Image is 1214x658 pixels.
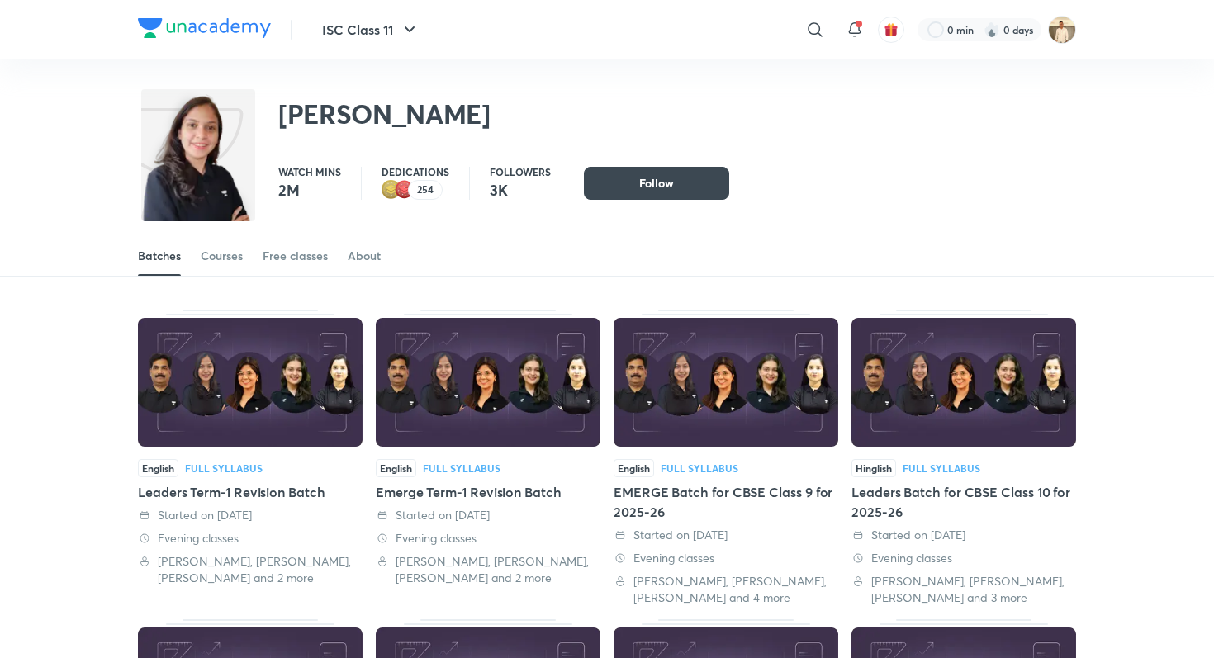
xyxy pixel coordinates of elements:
[278,97,491,130] h2: [PERSON_NAME]
[661,463,738,473] div: Full Syllabus
[382,180,401,200] img: educator badge2
[851,482,1076,522] div: Leaders Batch for CBSE Class 10 for 2025-26
[376,318,600,447] img: Thumbnail
[201,236,243,276] a: Courses
[185,463,263,473] div: Full Syllabus
[639,175,674,192] span: Follow
[614,527,838,543] div: Started on 26 May 2025
[138,553,363,586] div: Puneet Kumar Srivastava, Arima Chaturvedi, Pooja Shah and 2 more
[614,550,838,566] div: Evening classes
[376,482,600,502] div: Emerge Term-1 Revision Batch
[138,248,181,264] div: Batches
[395,180,415,200] img: educator badge1
[138,310,363,606] div: Leaders Term-1 Revision Batch
[312,13,429,46] button: ISC Class 11
[376,553,600,586] div: Puneet Kumar Srivastava, Arima Chaturvedi, Pooja Shah and 2 more
[584,167,729,200] button: Follow
[614,482,838,522] div: EMERGE Batch for CBSE Class 9 for 2025-26
[138,459,178,477] span: English
[851,527,1076,543] div: Started on 26 May 2025
[278,180,341,200] p: 2M
[851,573,1076,606] div: Puneet Kumar Srivastava, Arima Chaturvedi, Pooja Shah and 3 more
[138,482,363,502] div: Leaders Term-1 Revision Batch
[263,236,328,276] a: Free classes
[1048,16,1076,44] img: Chandrakant Deshmukh
[984,21,1000,38] img: streak
[348,236,381,276] a: About
[417,184,434,196] p: 254
[138,18,271,38] img: Company Logo
[490,167,551,177] p: Followers
[263,248,328,264] div: Free classes
[278,167,341,177] p: Watch mins
[614,310,838,606] div: EMERGE Batch for CBSE Class 9 for 2025-26
[376,459,416,477] span: English
[138,236,181,276] a: Batches
[201,248,243,264] div: Courses
[614,459,654,477] span: English
[878,17,904,43] button: avatar
[376,507,600,523] div: Started on 7 Aug 2025
[903,463,980,473] div: Full Syllabus
[376,310,600,606] div: Emerge Term-1 Revision Batch
[138,507,363,523] div: Started on 7 Aug 2025
[138,18,271,42] a: Company Logo
[423,463,500,473] div: Full Syllabus
[851,459,896,477] span: Hinglish
[851,318,1076,447] img: Thumbnail
[851,310,1076,606] div: Leaders Batch for CBSE Class 10 for 2025-26
[138,318,363,447] img: Thumbnail
[884,22,899,37] img: avatar
[851,550,1076,566] div: Evening classes
[382,167,449,177] p: Dedications
[376,530,600,547] div: Evening classes
[490,180,551,200] p: 3K
[614,318,838,447] img: Thumbnail
[138,530,363,547] div: Evening classes
[348,248,381,264] div: About
[614,573,838,606] div: Puneet Kumar Srivastava, Arima Chaturvedi, Pooja Shah and 4 more
[141,92,255,247] img: class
